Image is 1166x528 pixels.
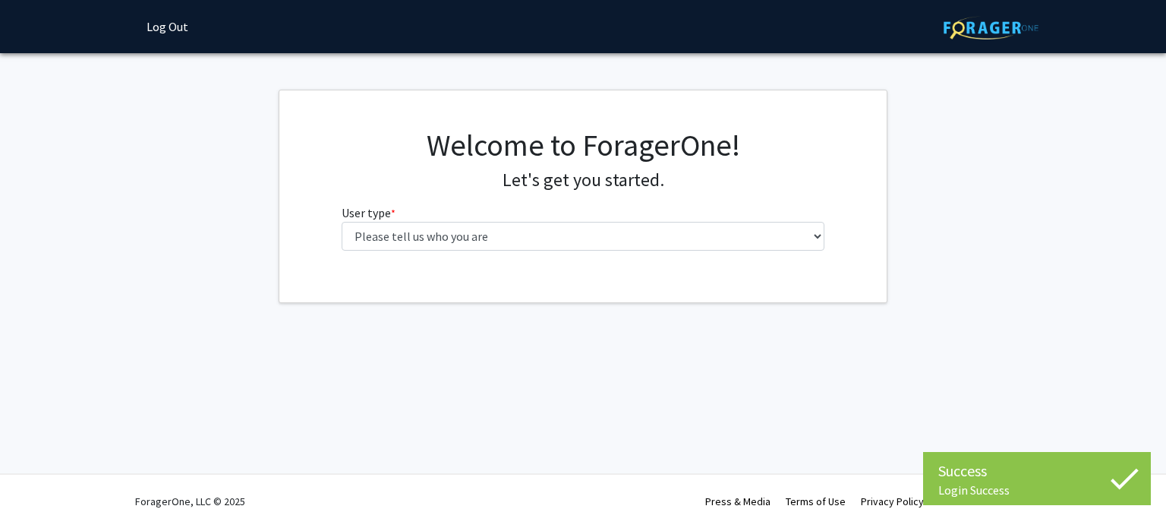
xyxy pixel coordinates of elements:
[135,475,245,528] div: ForagerOne, LLC © 2025
[786,495,846,508] a: Terms of Use
[944,16,1038,40] img: ForagerOne Logo
[938,482,1136,498] div: Login Success
[342,204,395,222] label: User type
[342,127,825,163] h1: Welcome to ForagerOne!
[938,460,1136,482] div: Success
[342,169,825,191] h4: Let's get you started.
[705,495,771,508] a: Press & Media
[861,495,924,508] a: Privacy Policy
